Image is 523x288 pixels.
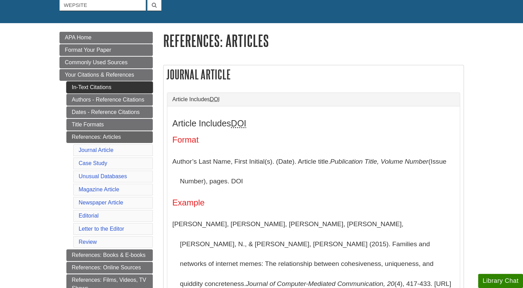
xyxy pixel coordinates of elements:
[163,32,464,49] h1: References: Articles
[172,152,455,191] p: Author’s Last Name, First Initial(s). (Date). Article title. (Issue Number), pages. DOI
[65,47,111,53] span: Format Your Paper
[66,249,153,261] a: References: Books & E-books
[164,65,464,84] h2: Journal Article
[59,69,153,81] a: Your Citations & References
[59,57,153,68] a: Commonly Used Sources
[172,135,455,144] h4: Format
[66,119,153,131] a: Title Formats
[65,35,92,40] span: APA Home
[65,59,128,65] span: Commonly Used Sources
[79,186,119,192] a: Magazine Article
[172,118,455,128] h3: Article Includes
[172,198,455,207] h4: Example
[210,96,220,102] abbr: Digital Object Identifier. This is the string of numbers associated with a particular article. No...
[79,239,97,245] a: Review
[478,274,523,288] button: Library Chat
[66,81,153,93] a: In-Text Citations
[79,213,99,219] a: Editorial
[66,94,153,106] a: Authors - Reference Citations
[79,173,127,179] a: Unusual Databases
[79,226,124,232] a: Letter to the Editor
[79,160,108,166] a: Case Study
[66,106,153,118] a: Dates - Reference Citations
[246,280,394,287] i: Journal of Computer-Mediated Communication, 20
[79,147,114,153] a: Journal Article
[330,158,428,165] i: Publication Title, Volume Number
[66,131,153,143] a: References: Articles
[231,118,246,128] abbr: Digital Object Identifier. This is the string of numbers associated with a particular article. No...
[172,96,455,103] a: Article IncludesDOI
[66,262,153,273] a: References: Online Sources
[79,200,123,205] a: Newspaper Article
[65,72,134,78] span: Your Citations & References
[59,32,153,44] a: APA Home
[59,44,153,56] a: Format Your Paper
